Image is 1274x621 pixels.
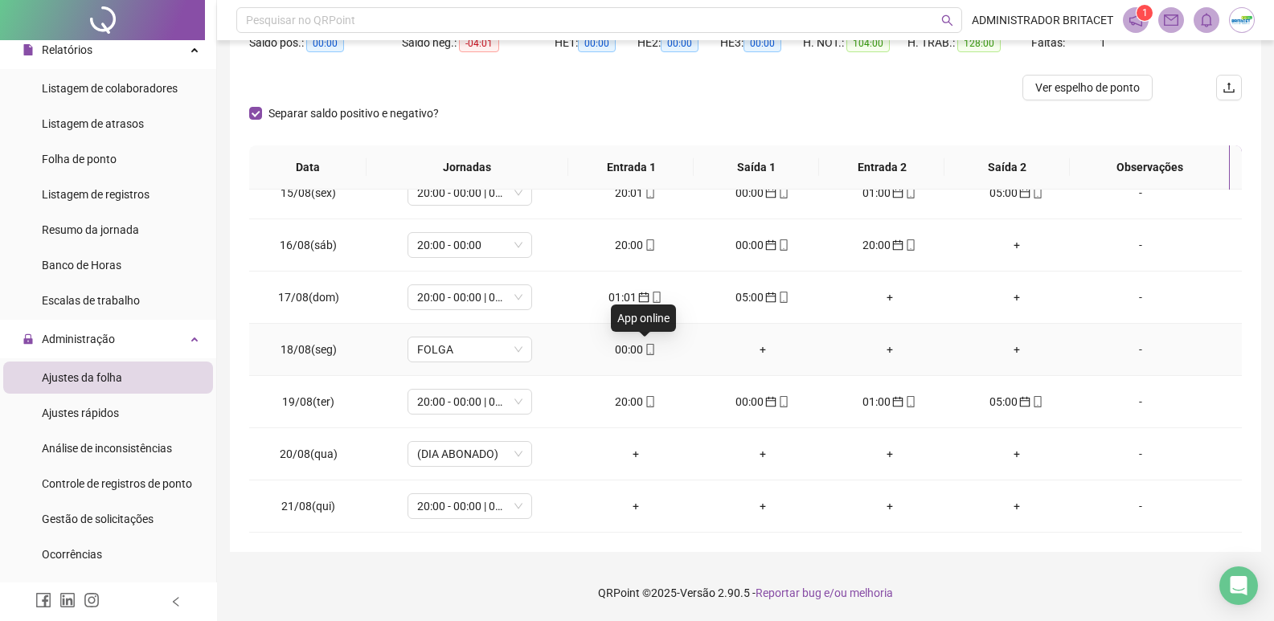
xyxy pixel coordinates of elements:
div: - [1093,445,1188,463]
th: Entrada 1 [568,145,694,190]
span: 1 [1142,7,1148,18]
div: + [966,445,1067,463]
div: + [839,445,940,463]
sup: 1 [1137,5,1153,21]
span: Reportar bug e/ou melhoria [756,586,893,599]
span: Relatórios [42,43,92,56]
span: Administração [42,333,115,345]
span: mobile [643,344,656,355]
span: 1 [1100,36,1106,49]
div: + [585,497,686,515]
span: mobile [1030,396,1043,407]
span: mobile [903,396,916,407]
span: mobile [903,239,916,251]
span: calendar [764,187,776,198]
span: Observações [1083,158,1217,176]
img: 73035 [1230,8,1254,32]
span: Escalas de trabalho [42,294,140,307]
div: 20:01 [585,184,686,202]
span: calendar [891,239,903,251]
footer: QRPoint © 2025 - 2.90.5 - [217,565,1274,621]
span: 21/08(qui) [281,500,335,513]
div: HE 1: [555,34,637,52]
span: 20:00 - 00:00 [417,233,522,257]
div: 01:01 [585,288,686,306]
span: notification [1129,13,1143,27]
span: mobile [1030,187,1043,198]
span: 00:00 [306,35,344,52]
span: mobile [776,239,789,251]
span: calendar [891,396,903,407]
span: 18/08(seg) [281,343,337,356]
span: mobile [643,187,656,198]
span: 15/08(sex) [281,186,336,199]
span: mobile [776,187,789,198]
span: Ocorrências [42,548,102,561]
span: Gestão de solicitações [42,513,154,525]
span: Ajustes da folha [42,371,122,384]
span: upload [1223,81,1235,94]
div: + [966,288,1067,306]
span: 20:00 - 00:00 | 01:00 - 05:00 [417,181,522,205]
span: Ver espelho de ponto [1035,79,1140,96]
span: instagram [84,592,100,608]
div: + [712,341,813,358]
span: 104:00 [846,35,890,52]
div: 00:00 [712,184,813,202]
div: - [1093,184,1188,202]
div: 00:00 [712,236,813,254]
span: 19/08(ter) [282,395,334,408]
th: Data [249,145,367,190]
span: mobile [776,292,789,303]
div: 00:00 [712,393,813,411]
span: Listagem de registros [42,188,150,201]
span: mobile [649,292,662,303]
div: 20:00 [585,236,686,254]
span: 20/08(qua) [280,447,338,460]
div: 20:00 [839,236,940,254]
span: left [170,596,182,607]
span: Separar saldo positivo e negativo? [262,104,445,122]
span: calendar [1018,187,1030,198]
span: calendar [637,292,649,303]
div: - [1093,497,1188,515]
span: Resumo da jornada [42,223,139,236]
div: App online [611,304,676,332]
div: + [839,341,940,358]
div: HE 3: [720,34,803,52]
span: Banco de Horas [42,259,121,272]
span: calendar [764,292,776,303]
div: 01:00 [839,184,940,202]
span: linkedin [59,592,76,608]
span: Faltas: [1031,36,1067,49]
th: Jornadas [367,145,568,190]
div: 20:00 [585,393,686,411]
div: - [1093,236,1188,254]
span: Controle de registros de ponto [42,477,192,490]
span: ADMINISTRADOR BRITACET [972,11,1113,29]
span: 17/08(dom) [278,291,339,304]
span: 20:00 - 00:00 | 01:00 - 05:00 [417,390,522,414]
span: Folha de ponto [42,153,117,165]
span: 128:00 [957,35,1001,52]
span: 00:00 [661,35,698,52]
th: Saída 2 [944,145,1070,190]
th: Entrada 2 [819,145,944,190]
span: facebook [35,592,51,608]
div: + [712,497,813,515]
span: Listagem de atrasos [42,117,144,130]
span: lock [23,333,34,345]
div: 00:00 [585,341,686,358]
span: bell [1199,13,1214,27]
span: Análise de inconsistências [42,442,172,455]
div: Open Intercom Messenger [1219,566,1258,605]
span: mobile [643,239,656,251]
div: - [1093,341,1188,358]
span: Versão [680,586,715,599]
span: mobile [643,396,656,407]
div: 05:00 [966,184,1067,202]
span: search [941,14,953,27]
span: 20:00 - 00:00 | 01:00 - 05:00 [417,285,522,309]
span: mail [1164,13,1178,27]
span: mobile [903,187,916,198]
